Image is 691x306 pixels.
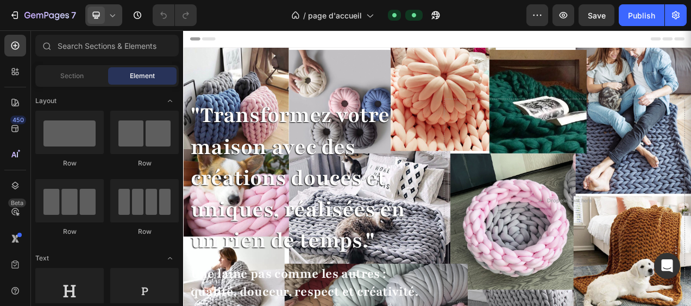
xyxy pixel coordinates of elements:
button: 7 [4,4,81,26]
span: Element [130,71,155,81]
strong: "Transformez votre maison avec des créations douces et uniques, réalisées en un rien de temps." [9,91,285,288]
div: 450 [10,116,26,124]
span: Toggle open [161,250,179,267]
span: page d'accueil [308,10,362,21]
button: Publish [619,4,664,26]
span: Text [35,253,49,263]
div: Beta [8,199,26,207]
input: Search Sections & Elements [35,35,179,56]
button: Save [579,4,614,26]
div: Publish [628,10,655,21]
div: Drop element here [467,214,525,223]
span: Section [60,71,84,81]
div: Row [35,227,104,237]
span: Toggle open [161,92,179,110]
p: 7 [71,9,76,22]
div: Row [110,158,179,168]
iframe: Design area [183,30,691,306]
span: / [303,10,306,21]
div: Open Intercom Messenger [654,253,680,279]
span: Layout [35,96,56,106]
div: Row [110,227,179,237]
div: Undo/Redo [153,4,197,26]
span: Save [588,11,606,20]
div: Row [35,158,104,168]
